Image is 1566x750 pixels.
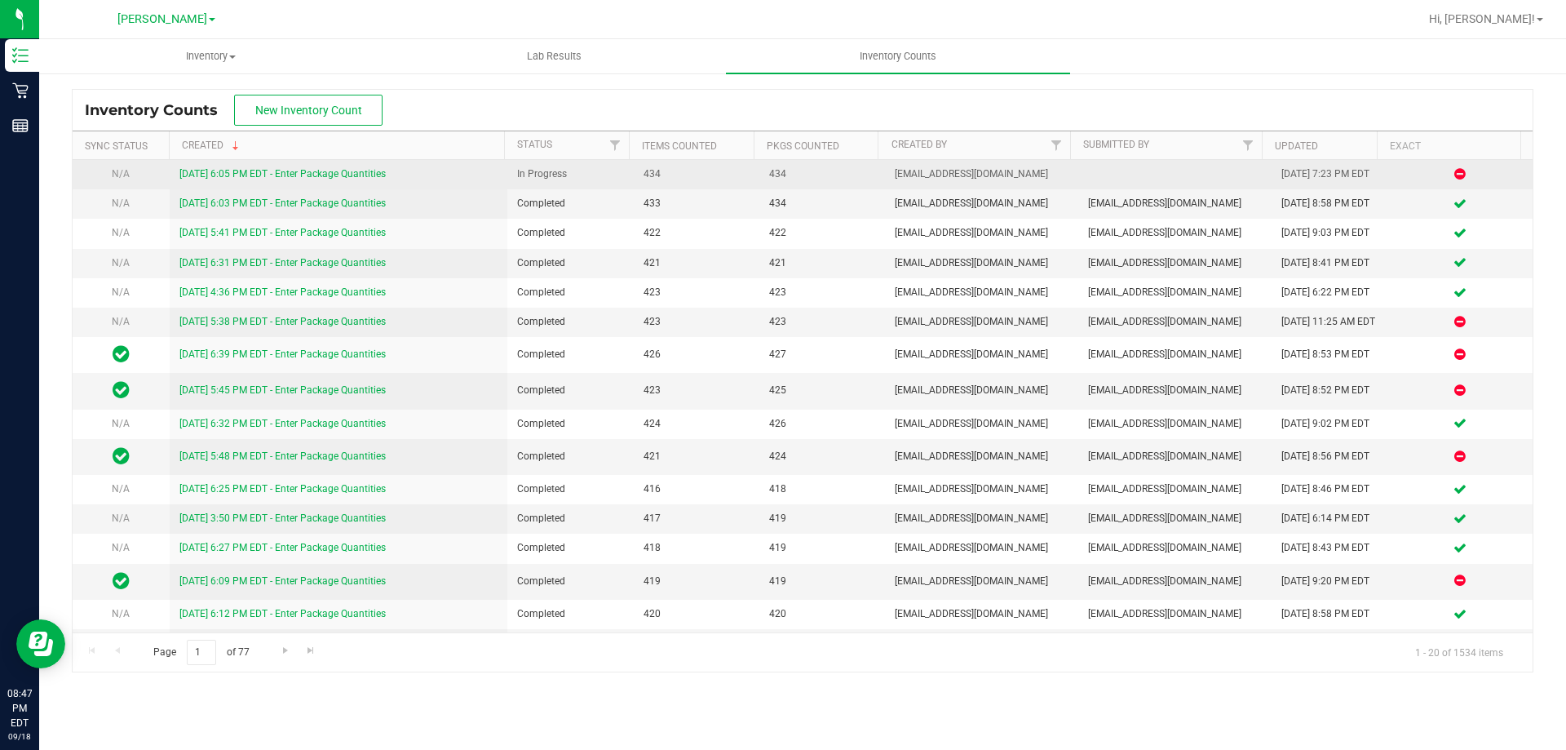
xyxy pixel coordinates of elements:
[112,513,130,524] span: N/A
[1088,383,1262,398] span: [EMAIL_ADDRESS][DOMAIN_NAME]
[1088,416,1262,432] span: [EMAIL_ADDRESS][DOMAIN_NAME]
[7,730,32,743] p: 09/18
[895,482,1068,497] span: [EMAIL_ADDRESS][DOMAIN_NAME]
[517,314,623,330] span: Completed
[895,255,1068,271] span: [EMAIL_ADDRESS][DOMAIN_NAME]
[1281,416,1378,432] div: [DATE] 9:02 PM EDT
[1281,166,1378,182] div: [DATE] 7:23 PM EDT
[1088,606,1262,622] span: [EMAIL_ADDRESS][DOMAIN_NAME]
[644,166,750,182] span: 434
[769,449,875,464] span: 424
[1088,255,1262,271] span: [EMAIL_ADDRESS][DOMAIN_NAME]
[255,104,362,117] span: New Inventory Count
[644,574,750,589] span: 419
[891,139,947,150] a: Created By
[769,383,875,398] span: 425
[769,347,875,362] span: 427
[16,619,65,668] iframe: Resource center
[1429,12,1535,25] span: Hi, [PERSON_NAME]!
[112,257,130,268] span: N/A
[112,542,130,553] span: N/A
[726,39,1069,73] a: Inventory Counts
[644,347,750,362] span: 426
[895,347,1068,362] span: [EMAIL_ADDRESS][DOMAIN_NAME]
[299,640,323,662] a: Go to the last page
[895,511,1068,526] span: [EMAIL_ADDRESS][DOMAIN_NAME]
[182,140,242,151] a: Created
[517,196,623,211] span: Completed
[117,12,207,26] span: [PERSON_NAME]
[113,445,130,468] span: In Sync
[1281,347,1378,362] div: [DATE] 8:53 PM EDT
[644,285,750,300] span: 423
[383,39,726,73] a: Lab Results
[517,416,623,432] span: Completed
[769,606,875,622] span: 420
[1088,482,1262,497] span: [EMAIL_ADDRESS][DOMAIN_NAME]
[1402,640,1516,664] span: 1 - 20 of 1534 items
[517,449,623,464] span: Completed
[517,574,623,589] span: Completed
[1281,449,1378,464] div: [DATE] 8:56 PM EDT
[112,608,130,619] span: N/A
[1281,606,1378,622] div: [DATE] 8:58 PM EDT
[112,483,130,495] span: N/A
[113,379,130,402] span: In Sync
[179,575,386,587] a: [DATE] 6:09 PM EDT - Enter Package Quantities
[112,197,130,209] span: N/A
[1281,383,1378,398] div: [DATE] 8:52 PM EDT
[1281,255,1378,271] div: [DATE] 8:41 PM EDT
[1088,285,1262,300] span: [EMAIL_ADDRESS][DOMAIN_NAME]
[644,383,750,398] span: 423
[1377,131,1520,160] th: Exact
[85,140,148,152] a: Sync Status
[517,383,623,398] span: Completed
[1088,574,1262,589] span: [EMAIL_ADDRESS][DOMAIN_NAME]
[1281,511,1378,526] div: [DATE] 6:14 PM EDT
[769,196,875,211] span: 434
[1281,196,1378,211] div: [DATE] 8:58 PM EDT
[179,513,386,524] a: [DATE] 3:50 PM EDT - Enter Package Quantities
[85,101,234,119] span: Inventory Counts
[234,95,383,126] button: New Inventory Count
[769,225,875,241] span: 422
[895,574,1068,589] span: [EMAIL_ADDRESS][DOMAIN_NAME]
[517,255,623,271] span: Completed
[179,316,386,327] a: [DATE] 5:38 PM EDT - Enter Package Quantities
[1281,285,1378,300] div: [DATE] 6:22 PM EDT
[1088,347,1262,362] span: [EMAIL_ADDRESS][DOMAIN_NAME]
[517,285,623,300] span: Completed
[40,49,382,64] span: Inventory
[505,49,604,64] span: Lab Results
[767,140,839,152] a: Pkgs Counted
[644,511,750,526] span: 417
[644,482,750,497] span: 416
[1088,511,1262,526] span: [EMAIL_ADDRESS][DOMAIN_NAME]
[179,418,386,429] a: [DATE] 6:32 PM EDT - Enter Package Quantities
[895,285,1068,300] span: [EMAIL_ADDRESS][DOMAIN_NAME]
[644,196,750,211] span: 433
[112,418,130,429] span: N/A
[769,540,875,556] span: 419
[1234,131,1261,159] a: Filter
[139,640,263,665] span: Page of 77
[7,686,32,730] p: 08:47 PM EDT
[179,384,386,396] a: [DATE] 5:45 PM EDT - Enter Package Quantities
[895,225,1068,241] span: [EMAIL_ADDRESS][DOMAIN_NAME]
[517,139,552,150] a: Status
[517,482,623,497] span: Completed
[517,225,623,241] span: Completed
[179,348,386,360] a: [DATE] 6:39 PM EDT - Enter Package Quantities
[179,483,386,495] a: [DATE] 6:25 PM EDT - Enter Package Quantities
[895,314,1068,330] span: [EMAIL_ADDRESS][DOMAIN_NAME]
[644,416,750,432] span: 424
[895,449,1068,464] span: [EMAIL_ADDRESS][DOMAIN_NAME]
[769,166,875,182] span: 434
[179,168,386,180] a: [DATE] 6:05 PM EDT - Enter Package Quantities
[112,316,130,327] span: N/A
[112,168,130,180] span: N/A
[895,383,1068,398] span: [EMAIL_ADDRESS][DOMAIN_NAME]
[179,257,386,268] a: [DATE] 6:31 PM EDT - Enter Package Quantities
[602,131,629,159] a: Filter
[112,227,130,238] span: N/A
